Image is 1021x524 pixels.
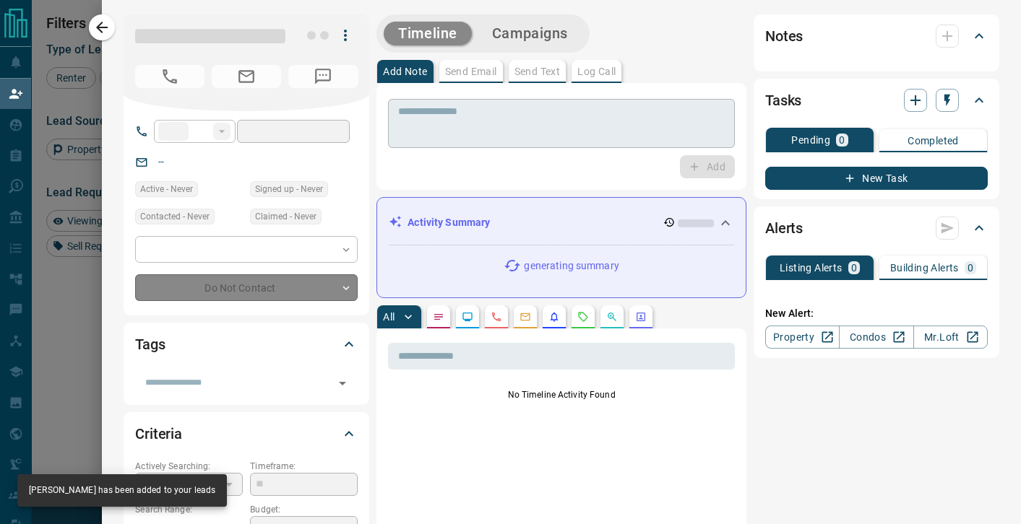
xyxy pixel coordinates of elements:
svg: Listing Alerts [548,311,560,323]
p: Activity Summary [408,215,490,230]
div: Tags [135,327,358,362]
h2: Alerts [765,217,803,240]
button: New Task [765,167,988,190]
button: Open [332,373,353,393]
p: Timeframe: [250,460,358,473]
p: Actively Searching: [135,460,243,473]
p: 0 [839,135,845,145]
a: Condos [839,326,913,349]
p: Completed [908,136,959,146]
div: Criteria [135,416,358,451]
p: Budget: [250,503,358,516]
h2: Criteria [135,422,182,445]
button: Campaigns [478,22,582,45]
p: New Alert: [765,306,988,321]
h2: Notes [765,25,803,48]
span: No Number [135,65,204,88]
svg: Opportunities [606,311,618,323]
div: Alerts [765,211,988,245]
svg: Lead Browsing Activity [462,311,473,323]
p: No Timeline Activity Found [388,388,735,401]
span: Claimed - Never [255,209,316,224]
p: Search Range: [135,503,243,516]
div: Tasks [765,83,988,118]
p: 0 [968,263,973,273]
button: Timeline [384,22,472,45]
span: No Number [288,65,358,88]
h2: Tags [135,333,165,356]
h2: Tasks [765,89,801,112]
p: Listing Alerts [780,263,843,273]
p: All [383,312,395,322]
p: Add Note [383,66,427,77]
div: Activity Summary [389,209,734,236]
svg: Calls [491,311,502,323]
div: Do Not Contact [135,274,358,301]
p: generating summary [524,258,619,274]
span: Contacted - Never [140,209,210,224]
svg: Notes [433,311,444,323]
div: [PERSON_NAME] has been added to your leads [29,479,215,502]
a: Mr.Loft [913,326,988,349]
span: Signed up - Never [255,182,323,196]
span: Active - Never [140,182,193,196]
a: -- [158,156,164,167]
svg: Agent Actions [635,311,647,323]
span: No Email [212,65,281,88]
p: 0 [851,263,857,273]
a: Property [765,326,840,349]
p: Building Alerts [890,263,959,273]
div: Notes [765,19,988,53]
p: Pending [791,135,830,145]
svg: Emails [520,311,531,323]
svg: Requests [577,311,589,323]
